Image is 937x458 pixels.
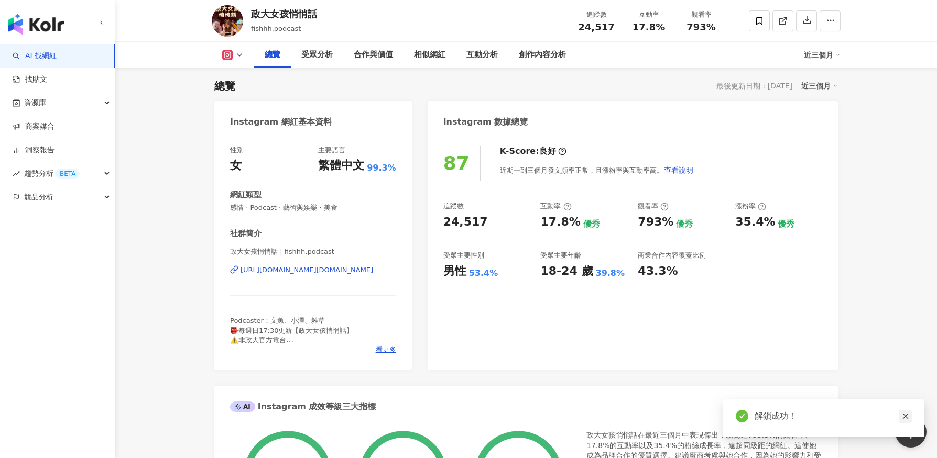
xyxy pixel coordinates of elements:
div: 近期一到三個月發文頻率正常，且漲粉率與互動率高。 [500,160,694,181]
div: 18-24 歲 [540,263,593,280]
div: 總覽 [265,49,280,61]
div: AI [230,401,255,412]
img: logo [8,14,64,35]
div: 24,517 [443,214,488,230]
div: 總覽 [214,79,235,93]
span: 24,517 [578,21,614,32]
a: 找貼文 [13,74,47,85]
div: 創作內容分析 [519,49,566,61]
span: 趨勢分析 [24,162,80,185]
div: 相似網紅 [414,49,445,61]
div: 17.8% [540,214,580,230]
span: 查看說明 [664,166,693,174]
span: 競品分析 [24,185,53,209]
div: 53.4% [469,267,498,279]
div: 繁體中文 [318,158,364,174]
div: 追蹤數 [576,9,616,20]
button: 查看說明 [663,160,694,181]
div: 政大女孩悄悄話 [251,7,317,20]
div: 互動率 [629,9,669,20]
div: Instagram 網紅基本資料 [230,116,332,128]
img: KOL Avatar [212,5,243,37]
div: 優秀 [583,218,600,230]
div: 合作與價值 [354,49,393,61]
div: 優秀 [778,218,794,230]
div: 良好 [539,146,556,157]
div: 漲粉率 [735,202,766,211]
div: 87 [443,152,470,174]
div: 793% [638,214,673,230]
div: 性別 [230,146,244,155]
span: check-circle [736,410,748,422]
div: 商業合作內容覆蓋比例 [638,251,706,260]
span: 政大女孩悄悄話 | fishhh.podcast [230,247,396,256]
div: 互動率 [540,202,571,211]
span: 17.8% [633,22,665,32]
div: K-Score : [500,146,566,157]
span: 99.3% [367,162,396,174]
div: 優秀 [676,218,693,230]
span: rise [13,170,20,177]
div: 男性 [443,263,466,280]
div: 43.3% [638,263,678,280]
div: Instagram 數據總覽 [443,116,528,128]
span: 資源庫 [24,91,46,115]
div: 35.4% [735,214,775,230]
div: 觀看率 [681,9,721,20]
span: 看更多 [376,345,396,354]
a: searchAI 找網紅 [13,51,57,61]
div: 受眾主要年齡 [540,251,581,260]
div: [URL][DOMAIN_NAME][DOMAIN_NAME] [241,265,373,275]
div: 解鎖成功！ [755,410,912,422]
span: 793% [687,22,716,32]
div: BETA [56,169,80,179]
div: 社群簡介 [230,228,262,239]
a: [URL][DOMAIN_NAME][DOMAIN_NAME] [230,265,396,275]
div: 追蹤數 [443,202,464,211]
div: 女 [230,158,242,174]
div: 最後更新日期：[DATE] [716,82,792,90]
div: 39.8% [596,267,625,279]
div: 互動分析 [466,49,498,61]
span: 感情 · Podcast · 藝術與娛樂 · 美食 [230,203,396,213]
span: fishhh.podcast [251,25,301,32]
div: 近三個月 [801,79,838,93]
div: Instagram 成效等級三大指標 [230,401,376,412]
div: 主要語言 [318,146,345,155]
div: 近三個月 [804,47,841,63]
a: 商案媒合 [13,121,55,132]
div: 受眾分析 [301,49,333,61]
span: Podcaster：文魚、小澤、雜草 👺每週日17:30更新【政大女孩悄悄話】 ⚠️非政大官方電台 🙌歡迎來信投稿、合作: [EMAIL_ADDRESS][DOMAIN_NAME] [230,317,366,363]
div: 觀看率 [638,202,669,211]
div: 受眾主要性別 [443,251,484,260]
div: 網紅類型 [230,189,262,200]
a: 洞察報告 [13,145,55,155]
span: close [902,412,909,420]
